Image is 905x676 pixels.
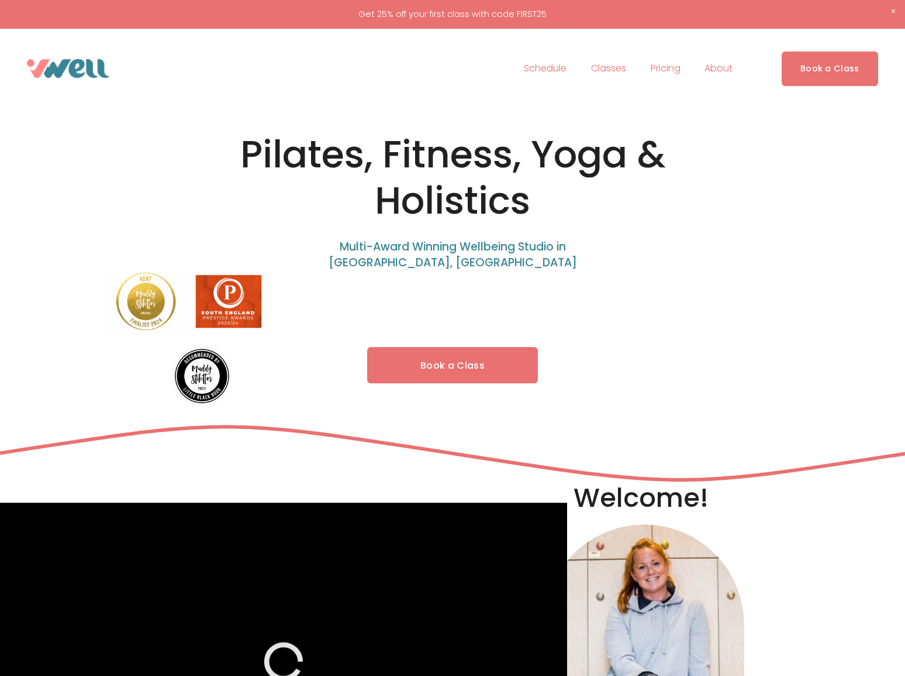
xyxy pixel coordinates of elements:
[591,59,626,78] a: folder dropdown
[190,132,714,224] h1: Pilates, Fitness, Yoga & Holistics
[782,52,878,86] a: Book a Class
[704,60,733,77] span: About
[651,59,681,78] a: Pricing
[574,481,714,515] h2: Welcome!
[329,239,577,270] span: Multi-Award Winning Wellbeing Studio in [GEOGRAPHIC_DATA], [GEOGRAPHIC_DATA]
[524,59,567,78] a: Schedule
[27,59,110,78] img: VWell
[591,60,626,77] span: Classes
[367,347,538,384] a: Book a Class
[704,59,733,78] a: folder dropdown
